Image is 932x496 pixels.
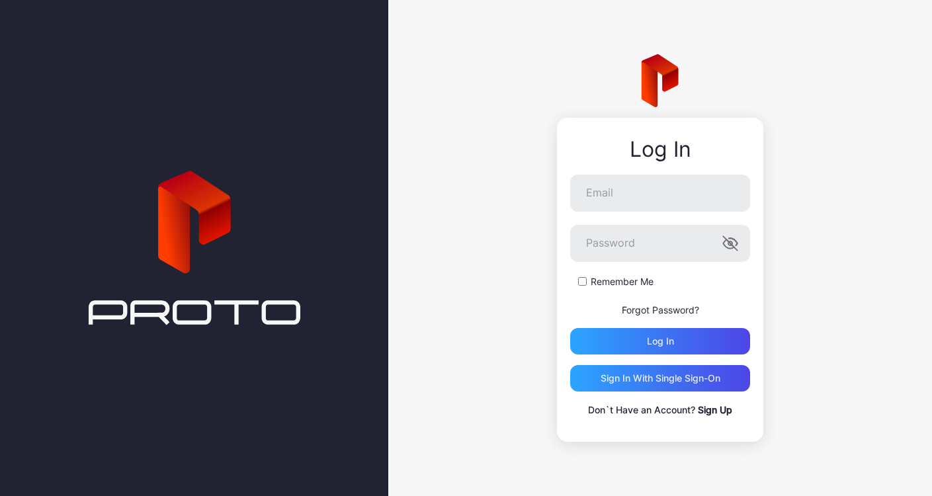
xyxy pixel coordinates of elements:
[570,402,750,418] p: Don`t Have an Account?
[570,328,750,354] button: Log in
[647,336,674,347] div: Log in
[570,225,750,262] input: Password
[591,275,654,288] label: Remember Me
[570,175,750,212] input: Email
[570,365,750,392] button: Sign in With Single Sign-On
[698,404,732,415] a: Sign Up
[570,138,750,161] div: Log In
[622,304,699,315] a: Forgot Password?
[601,373,720,384] div: Sign in With Single Sign-On
[722,235,738,251] button: Password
